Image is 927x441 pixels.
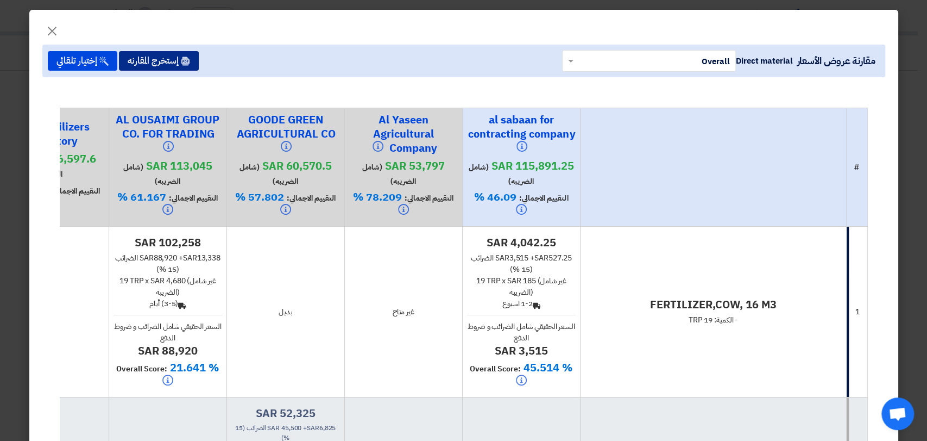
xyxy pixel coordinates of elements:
[469,162,534,187] span: (شامل الضريبه)
[150,275,185,287] span: sar 4,680
[119,51,199,71] button: إستخرج المقارنه
[519,192,568,204] span: التقييم الاجمالي:
[116,363,167,375] span: Overall Score:
[183,252,197,264] span: sar
[231,406,340,420] h4: sar 52,325
[231,113,340,156] h4: GOODE GREEN AGRICULTURAL CO
[307,423,319,433] span: sar
[467,252,576,275] div: 3,515 + 527.25 الضرائب (15 %)
[51,185,100,197] span: التقييم الاجمالي:
[231,306,340,318] div: بديل
[353,189,402,205] span: 78.209 %
[156,275,216,298] span: (غير شامل الضريبه)
[349,306,458,318] div: غير متاح
[689,314,738,326] span: - الكمية: 19 TRP
[474,189,516,205] span: 46.09 %
[468,321,575,344] span: السعر الحقيقي شامل الضرائب و ضروط الدفع
[349,113,458,156] h4: Al Yaseen Agricultural Company
[113,252,222,275] div: 88,920 + 13,338 الضرائب (15 %)
[467,113,576,156] h4: al sabaan for contracting company
[27,151,96,167] span: sar 36,597.6
[524,359,572,376] span: 45.514 %
[881,397,914,430] div: Open chat
[169,192,218,204] span: التقييم الاجمالي:
[797,53,875,68] span: مقارنة عروض الأسعار
[467,235,576,250] h4: sar 4,042.25
[113,235,222,250] h4: sar 102,258
[37,17,67,39] button: Close
[46,14,59,47] span: ×
[487,275,506,287] span: TRP x
[235,189,284,205] span: 57.802 %
[495,252,509,264] span: sar
[262,158,332,174] span: sar 60,570.5
[846,108,867,226] th: #
[170,359,219,376] span: 21.641 %
[534,252,548,264] span: sar
[114,321,222,344] span: السعر الحقيقي شامل الضرائب و ضروط الدفع
[123,162,181,187] span: (شامل الضريبه)
[113,298,222,309] div: (3-5) أيام
[113,344,222,358] h4: sar 88,920
[476,275,485,287] span: 19
[119,275,128,287] span: 19
[405,192,453,204] span: التقييم الاجمالي:
[509,275,566,298] span: (غير شامل الضريبه)
[385,158,445,174] span: sar 53,797
[140,252,154,264] span: sar
[287,192,336,204] span: التقييم الاجمالي:
[470,363,521,375] span: Overall Score:
[467,344,576,358] h4: sar 3,515
[146,158,212,174] span: sar 113,045
[130,275,149,287] span: TRP x
[585,297,842,312] h4: FERTILIZER,COW, 16 M3
[117,189,166,205] span: 61.167 %
[507,275,535,287] span: sar 185
[239,162,299,187] span: (شامل الضريبه)
[467,298,576,309] div: 1-2 اسبوع
[491,158,574,174] span: sar 115,891.25
[48,51,117,71] button: إختيار تلقائي
[113,113,222,156] h4: AL OUSAIMI GROUP CO. FOR TRADING
[846,226,867,397] td: 1
[362,162,417,187] span: (شامل الضريبه)
[736,55,793,67] span: Direct material
[267,423,280,433] span: sar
